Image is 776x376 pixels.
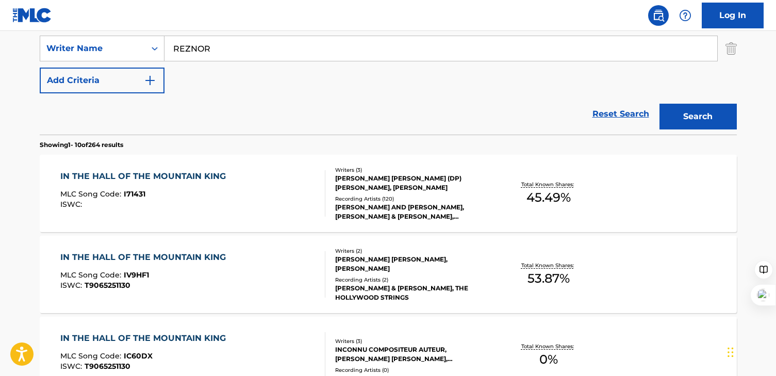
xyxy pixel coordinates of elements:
form: Search Form [40,4,737,135]
div: Writers ( 3 ) [335,166,491,174]
div: IN THE HALL OF THE MOUNTAIN KING [60,170,231,183]
span: MLC Song Code : [60,351,124,361]
img: 9d2ae6d4665cec9f34b9.svg [144,74,156,87]
div: IN THE HALL OF THE MOUNTAIN KING [60,251,231,264]
div: Writers ( 3 ) [335,337,491,345]
img: MLC Logo [12,8,52,23]
div: Drag [728,337,734,368]
span: ISWC : [60,362,85,371]
div: [PERSON_NAME] [PERSON_NAME] (DP) [PERSON_NAME], [PERSON_NAME] [335,174,491,192]
div: Help [675,5,696,26]
img: search [652,9,665,22]
a: IN THE HALL OF THE MOUNTAIN KINGMLC Song Code:I71431ISWC:Writers (3)[PERSON_NAME] [PERSON_NAME] (... [40,155,737,232]
span: 45.49 % [526,188,571,207]
span: IC60DX [124,351,153,361]
iframe: Chat Widget [724,326,776,376]
span: ISWC : [60,281,85,290]
span: ISWC : [60,200,85,209]
p: Total Known Shares: [521,181,576,188]
span: MLC Song Code : [60,270,124,280]
span: I71431 [124,189,145,199]
div: [PERSON_NAME] [PERSON_NAME], [PERSON_NAME] [335,255,491,273]
span: T9065251130 [85,362,130,371]
div: Recording Artists ( 2 ) [335,276,491,284]
a: IN THE HALL OF THE MOUNTAIN KINGMLC Song Code:IV9HF1ISWC:T9065251130Writers (2)[PERSON_NAME] [PER... [40,236,737,313]
button: Add Criteria [40,68,164,93]
p: Showing 1 - 10 of 264 results [40,140,123,150]
a: Reset Search [587,103,654,125]
p: Total Known Shares: [521,342,576,350]
a: Public Search [648,5,669,26]
button: Search [659,104,737,129]
span: IV9HF1 [124,270,149,280]
span: 53.87 % [527,269,570,288]
div: Writers ( 2 ) [335,247,491,255]
span: MLC Song Code : [60,189,124,199]
img: help [679,9,691,22]
div: Recording Artists ( 120 ) [335,195,491,203]
div: IN THE HALL OF THE MOUNTAIN KING [60,332,231,345]
img: Delete Criterion [725,36,737,61]
div: Recording Artists ( 0 ) [335,366,491,374]
div: [PERSON_NAME] & [PERSON_NAME], THE HOLLYWOOD STRINGS [335,284,491,302]
span: 0 % [539,350,558,369]
p: Total Known Shares: [521,261,576,269]
div: INCONNU COMPOSITEUR AUTEUR, [PERSON_NAME] [PERSON_NAME], [PERSON_NAME] [335,345,491,364]
a: Log In [702,3,764,28]
div: Writer Name [46,42,139,55]
div: [PERSON_NAME] AND [PERSON_NAME], [PERSON_NAME] & [PERSON_NAME], [PERSON_NAME] AND [PERSON_NAME], ... [335,203,491,221]
span: T9065251130 [85,281,130,290]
